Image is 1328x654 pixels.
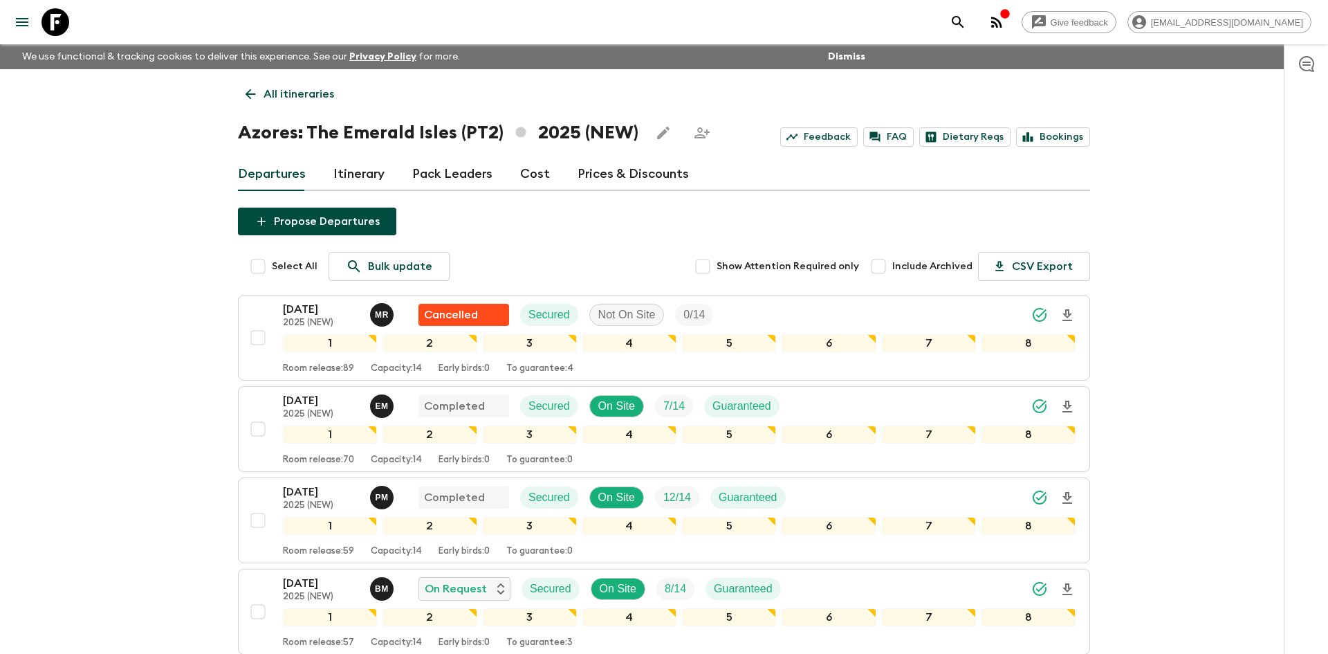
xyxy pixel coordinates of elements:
[663,489,691,506] p: 12 / 14
[919,127,1011,147] a: Dietary Reqs
[483,517,577,535] div: 3
[1031,307,1048,323] svg: Synced Successfully
[1059,307,1076,324] svg: Download Onboarding
[370,303,396,327] button: MR
[382,517,477,535] div: 2
[882,426,976,444] div: 7
[283,392,359,409] p: [DATE]
[589,487,644,509] div: On Site
[8,8,36,36] button: menu
[712,398,771,415] p: Guaranteed
[424,398,485,415] p: Completed
[283,637,354,648] p: Room release: 57
[264,86,334,102] p: All itineraries
[824,47,869,66] button: Dismiss
[782,517,876,535] div: 6
[283,363,354,374] p: Room release: 89
[656,578,694,600] div: Trip Fill
[598,398,635,415] p: On Site
[782,608,876,626] div: 6
[688,119,716,147] span: Share this itinerary
[370,581,396,592] span: Bruno Melo
[238,80,342,108] a: All itineraries
[520,304,578,326] div: Secured
[655,487,699,509] div: Trip Fill
[520,158,550,191] a: Cost
[892,260,972,273] span: Include Archived
[665,581,686,597] p: 8 / 14
[649,119,677,147] button: Edit this itinerary
[663,398,685,415] p: 7 / 14
[600,581,636,597] p: On Site
[683,307,705,323] p: 0 / 14
[370,399,396,410] span: Eduardo Miranda
[283,608,377,626] div: 1
[283,426,377,444] div: 1
[1127,11,1311,33] div: [EMAIL_ADDRESS][DOMAIN_NAME]
[506,455,573,466] p: To guarantee: 0
[424,307,478,323] p: Cancelled
[425,581,487,597] p: On Request
[1022,11,1116,33] a: Give feedback
[675,304,713,326] div: Trip Fill
[329,252,450,281] a: Bulk update
[349,52,416,62] a: Privacy Policy
[238,119,638,147] h1: Azores: The Emerald Isles (PT2) 2025 (NEW)
[17,44,465,69] p: We use functional & tracking cookies to deliver this experience. See our for more.
[272,260,317,273] span: Select All
[582,334,676,352] div: 4
[520,487,578,509] div: Secured
[506,363,573,374] p: To guarantee: 4
[238,158,306,191] a: Departures
[714,581,773,597] p: Guaranteed
[1031,398,1048,415] svg: Synced Successfully
[371,637,422,648] p: Capacity: 14
[981,608,1076,626] div: 8
[283,575,359,592] p: [DATE]
[283,301,359,318] p: [DATE]
[371,363,422,374] p: Capacity: 14
[589,304,665,326] div: Not On Site
[371,546,422,557] p: Capacity: 14
[506,637,573,648] p: To guarantee: 3
[418,304,509,326] div: Flash Pack cancellation
[1031,489,1048,506] svg: Synced Successfully
[598,489,635,506] p: On Site
[483,334,577,352] div: 3
[439,363,490,374] p: Early birds: 0
[370,577,396,601] button: BM
[582,608,676,626] div: 4
[944,8,972,36] button: search adventures
[863,127,914,147] a: FAQ
[368,258,432,275] p: Bulk update
[424,489,485,506] p: Completed
[283,484,359,500] p: [DATE]
[1031,581,1048,597] svg: Synced Successfully
[439,546,490,557] p: Early birds: 0
[655,395,693,417] div: Trip Fill
[382,608,477,626] div: 2
[520,395,578,417] div: Secured
[283,318,359,329] p: 2025 (NEW)
[375,583,389,594] p: B M
[238,386,1090,472] button: [DATE]2025 (NEW)Eduardo MirandaCompletedSecuredOn SiteTrip FillGuaranteed12345678Room release:70C...
[1059,399,1076,415] svg: Download Onboarding
[578,158,689,191] a: Prices & Discounts
[238,295,1090,381] button: [DATE]2025 (NEW)Mario RangelFlash Pack cancellationSecuredNot On SiteTrip Fill12345678Room releas...
[780,127,858,147] a: Feedback
[283,500,359,511] p: 2025 (NEW)
[439,455,490,466] p: Early birds: 0
[522,578,580,600] div: Secured
[882,608,976,626] div: 7
[283,455,354,466] p: Room release: 70
[782,426,876,444] div: 6
[1059,490,1076,507] svg: Download Onboarding
[483,426,577,444] div: 3
[981,426,1076,444] div: 8
[371,455,422,466] p: Capacity: 14
[528,307,570,323] p: Secured
[283,409,359,420] p: 2025 (NEW)
[717,260,859,273] span: Show Attention Required only
[370,490,396,501] span: Paula Medeiros
[382,426,477,444] div: 2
